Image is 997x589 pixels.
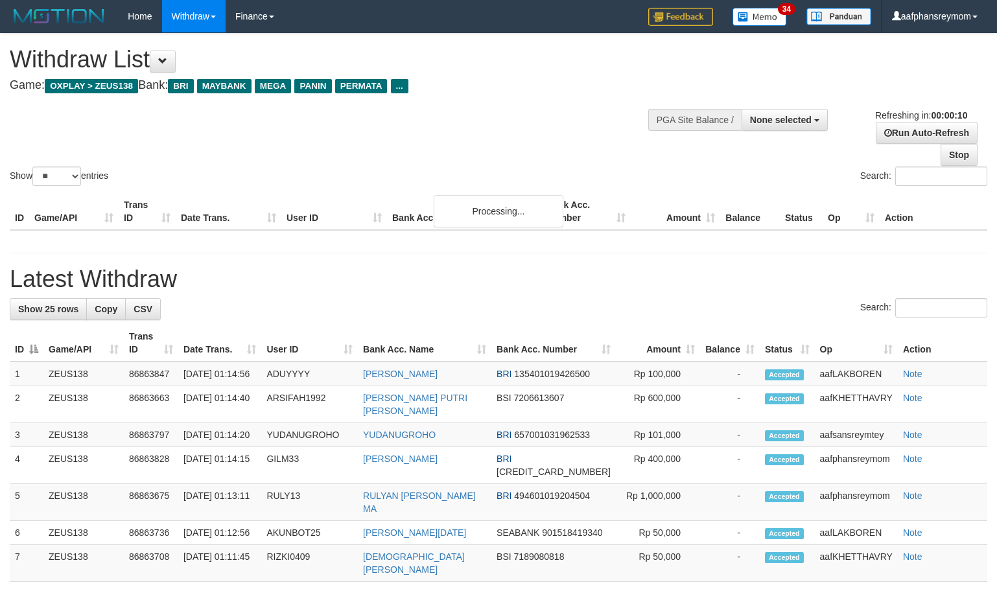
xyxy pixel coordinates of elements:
[700,521,760,545] td: -
[903,369,922,379] a: Note
[45,79,138,93] span: OXPLAY > ZEUS138
[178,362,261,386] td: [DATE] 01:14:56
[86,298,126,320] a: Copy
[43,386,124,423] td: ZEUS138
[860,298,987,318] label: Search:
[765,528,804,539] span: Accepted
[497,551,511,562] span: BSI
[880,193,987,230] th: Action
[363,393,467,416] a: [PERSON_NAME] PUTRI [PERSON_NAME]
[261,423,358,447] td: YUDANUGROHO
[10,545,43,582] td: 7
[514,551,565,562] span: Copy 7189080818 to clipboard
[261,325,358,362] th: User ID: activate to sort column ascending
[10,193,29,230] th: ID
[931,110,967,121] strong: 00:00:10
[497,369,511,379] span: BRI
[124,484,178,521] td: 86863675
[542,527,602,538] span: Copy 901518419340 to clipboard
[823,193,880,230] th: Op
[281,193,387,230] th: User ID
[497,491,511,501] span: BRI
[765,430,804,441] span: Accepted
[700,545,760,582] td: -
[616,386,700,423] td: Rp 600,000
[815,423,898,447] td: aafsansreymtey
[124,386,178,423] td: 86863663
[178,484,261,521] td: [DATE] 01:13:11
[903,491,922,501] a: Note
[616,484,700,521] td: Rp 1,000,000
[95,304,117,314] span: Copy
[765,491,804,502] span: Accepted
[815,447,898,484] td: aafphansreymom
[261,545,358,582] td: RIZKI0409
[903,551,922,562] a: Note
[363,369,438,379] a: [PERSON_NAME]
[10,484,43,521] td: 5
[197,79,252,93] span: MAYBANK
[176,193,281,230] th: Date Trans.
[903,527,922,538] a: Note
[514,430,590,440] span: Copy 657001031962533 to clipboard
[765,454,804,465] span: Accepted
[742,109,828,131] button: None selected
[335,79,388,93] span: PERMATA
[124,362,178,386] td: 86863847
[124,423,178,447] td: 86863797
[261,386,358,423] td: ARSIFAH1992
[514,393,565,403] span: Copy 7206613607 to clipboard
[178,545,261,582] td: [DATE] 01:11:45
[10,447,43,484] td: 4
[434,195,563,227] div: Processing...
[10,386,43,423] td: 2
[750,115,812,125] span: None selected
[10,79,651,92] h4: Game: Bank:
[10,266,987,292] h1: Latest Withdraw
[168,79,193,93] span: BRI
[363,527,466,538] a: [PERSON_NAME][DATE]
[497,527,539,538] span: SEABANK
[261,447,358,484] td: GILM33
[43,545,124,582] td: ZEUS138
[700,362,760,386] td: -
[10,47,651,73] h1: Withdraw List
[124,545,178,582] td: 86863708
[815,484,898,521] td: aafphansreymom
[648,8,713,26] img: Feedback.jpg
[43,325,124,362] th: Game/API: activate to sort column ascending
[43,362,124,386] td: ZEUS138
[178,423,261,447] td: [DATE] 01:14:20
[903,393,922,403] a: Note
[10,325,43,362] th: ID: activate to sort column descending
[700,325,760,362] th: Balance: activate to sort column ascending
[616,362,700,386] td: Rp 100,000
[255,79,292,93] span: MEGA
[363,551,465,575] a: [DEMOGRAPHIC_DATA][PERSON_NAME]
[178,386,261,423] td: [DATE] 01:14:40
[720,193,780,230] th: Balance
[491,325,616,362] th: Bank Acc. Number: activate to sort column ascending
[43,447,124,484] td: ZEUS138
[119,193,176,230] th: Trans ID
[700,447,760,484] td: -
[895,298,987,318] input: Search:
[32,167,81,186] select: Showentries
[134,304,152,314] span: CSV
[261,362,358,386] td: ADUYYYY
[29,193,119,230] th: Game/API
[10,362,43,386] td: 1
[616,423,700,447] td: Rp 101,000
[733,8,787,26] img: Button%20Memo.svg
[497,430,511,440] span: BRI
[860,167,987,186] label: Search:
[18,304,78,314] span: Show 25 rows
[778,3,795,15] span: 34
[903,430,922,440] a: Note
[514,369,590,379] span: Copy 135401019426500 to clipboard
[43,484,124,521] td: ZEUS138
[124,521,178,545] td: 86863736
[876,122,978,144] a: Run Auto-Refresh
[363,491,476,514] a: RULYAN [PERSON_NAME] MA
[875,110,967,121] span: Refreshing in:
